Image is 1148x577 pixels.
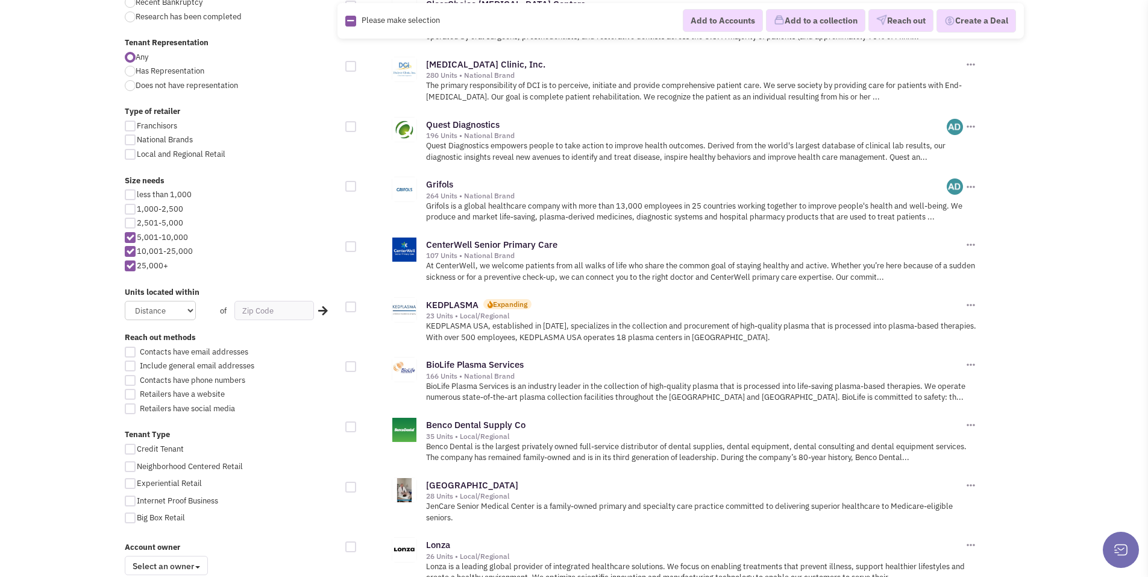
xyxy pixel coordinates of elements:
[136,11,242,22] span: Research has been completed
[936,9,1016,33] button: Create a Deal
[426,191,947,201] div: 264 Units • National Brand
[220,306,227,316] span: of
[426,201,977,223] p: Grifols is a global healthcare company with more than 13,000 employees in 25 countries working to...
[137,218,183,228] span: 2,501-5,000
[125,542,338,553] label: Account owner
[774,15,785,26] img: icon-collection-lavender.png
[876,15,887,26] img: VectorPaper_Plane.png
[136,80,238,90] span: Does not have representation
[125,556,208,575] span: Select an owner
[345,16,356,27] img: Rectangle.png
[426,371,964,381] div: 166 Units • National Brand
[140,389,225,399] span: Retailers have a website
[426,552,964,561] div: 26 Units • Local/Regional
[125,37,338,49] label: Tenant Representation
[137,512,185,523] span: Big Box Retail
[947,119,963,135] img: gdT2Xg0NckyErWqV3ZWm7A.png
[426,131,947,140] div: 196 Units • National Brand
[868,10,933,33] button: Reach out
[426,71,964,80] div: 280 Units • National Brand
[137,461,243,471] span: Neighborhood Centered Retail
[426,260,977,283] p: At CenterWell, we welcome patients from all walks of life who share the common goal of staying he...
[944,14,955,28] img: Deal-Dollar.png
[125,106,338,118] label: Type of retailer
[136,52,148,62] span: Any
[426,479,518,491] a: [GEOGRAPHIC_DATA]
[426,311,964,321] div: 23 Units • Local/Regional
[426,299,478,311] a: KEDPLASMA
[125,287,338,298] label: Units located within
[137,444,184,454] span: Credit Tenant
[137,204,183,214] span: 1,000-2,500
[493,299,527,309] div: Expanding
[137,189,192,200] span: less than 1,000
[125,332,338,344] label: Reach out methods
[125,175,338,187] label: Size needs
[426,178,453,190] a: Grifols
[426,58,545,70] a: [MEDICAL_DATA] Clinic, Inc.
[137,232,188,242] span: 5,001-10,000
[426,441,977,464] p: Benco Dental is the largest privately owned full-service distributor of dental supplies, dental e...
[426,432,964,441] div: 35 Units • Local/Regional
[426,539,450,550] a: Lonza
[310,303,330,319] div: Search Nearby
[426,321,977,343] p: KEDPLASMA USA, established in [DATE], specializes in the collection and procurement of high-quali...
[426,491,964,501] div: 28 Units • Local/Regional
[137,149,225,159] span: Local and Regional Retail
[125,429,338,441] label: Tenant Type
[426,251,964,260] div: 107 Units • National Brand
[137,246,193,256] span: 10,001-25,000
[137,121,177,131] span: Franchisors
[426,140,977,163] p: Quest Diagnostics empowers people to take action to improve health outcomes. Derived from the wor...
[426,80,977,102] p: The primary responsibility of DCI is to perceive, initiate and provide comprehensive patient care...
[426,501,977,523] p: JenCare Senior Medical Center is a family-owned primary and specialty care practice committed to ...
[766,10,865,33] button: Add to a collection
[140,403,235,414] span: Retailers have social media
[683,9,763,32] button: Add to Accounts
[426,239,557,250] a: CenterWell Senior Primary Care
[234,301,314,320] input: Zip Code
[426,119,500,130] a: Quest Diagnostics
[136,66,204,76] span: Has Representation
[140,375,245,385] span: Contacts have phone numbers
[137,478,202,488] span: Experiential Retail
[947,178,963,195] img: gdT2Xg0NckyErWqV3ZWm7A.png
[362,15,440,25] span: Please make selection
[137,134,193,145] span: National Brands
[426,419,525,430] a: Benco Dental Supply Co
[140,347,248,357] span: Contacts have email addresses
[137,260,168,271] span: 25,000+
[137,496,218,506] span: Internet Proof Business
[426,381,977,403] p: BioLife Plasma Services is an industry leader in the collection of high-quality plasma that is pr...
[140,361,254,371] span: Include general email addresses
[426,359,524,370] a: BioLife Plasma Services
